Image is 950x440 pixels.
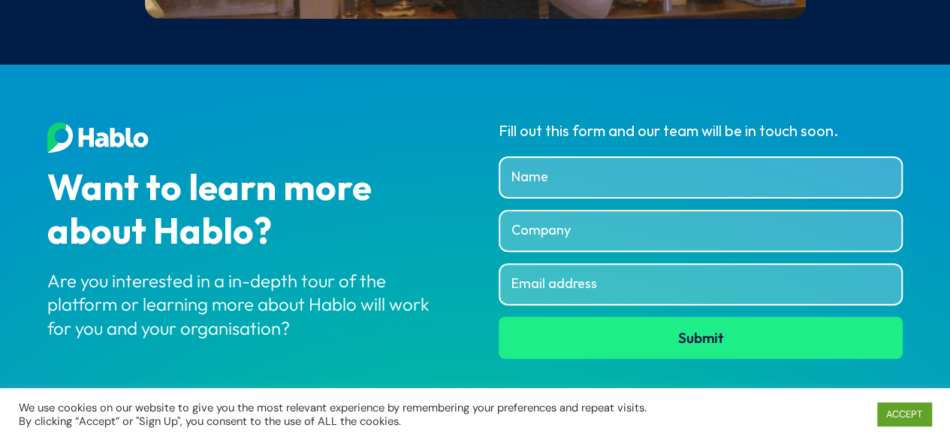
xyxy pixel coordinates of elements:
div: Are you interested in a in-depth tour of the platform or learning more about Hablo will work for ... [47,269,451,340]
input: Email address [499,263,903,305]
div: Want to learn more about Hablo? [47,168,451,254]
div: Fill out this form and our team will be in touch soon. [499,122,903,141]
input: Name [499,156,903,199]
button: Submit [499,317,903,359]
div: We use cookies on our website to give you the most relevant experience by remembering your prefer... [19,401,658,428]
a: ACCEPT [877,402,931,426]
img: Hablo Footer Logo White [47,122,149,153]
input: Company [499,210,903,252]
